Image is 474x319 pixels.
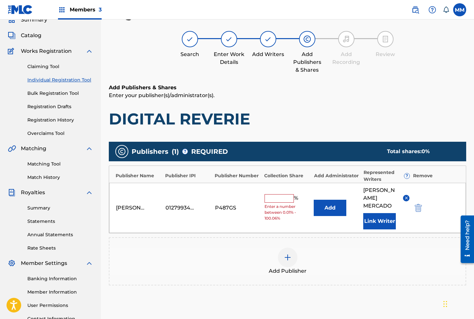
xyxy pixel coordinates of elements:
img: Matching [8,145,16,152]
div: Add Administrator [314,172,360,179]
span: % [294,194,300,203]
a: Rate Sheets [27,245,93,252]
h6: Add Publishers & Shares [109,84,466,92]
span: Member Settings [21,259,67,267]
img: help [428,6,436,14]
div: Remove [413,172,459,179]
a: Individual Registration Tool [27,77,93,83]
span: Add Publisher [269,267,307,275]
div: Publisher Number [215,172,261,179]
span: ? [182,149,188,154]
img: Works Registration [8,47,16,55]
a: User Permissions [27,302,93,309]
span: Catalog [21,32,41,39]
a: SummarySummary [8,16,47,24]
a: Claiming Tool [27,63,93,70]
a: Statements [27,218,93,225]
iframe: Chat Widget [441,288,474,319]
span: ? [404,173,409,179]
p: Enter your publisher(s)/administrator(s). [109,92,466,99]
div: Enter Work Details [213,51,245,66]
img: MLC Logo [8,5,33,14]
div: Add Publishers & Shares [291,51,323,74]
div: Represented Writers [364,169,410,183]
div: Help [426,3,439,16]
span: Publishers [132,147,168,156]
a: Banking Information [27,275,93,282]
a: Annual Statements [27,231,93,238]
a: Member Information [27,289,93,296]
img: expand [85,145,93,152]
a: Bulk Registration Tool [27,90,93,97]
span: Enter a number between 0.01% - 100.06% [265,204,311,221]
img: Royalties [8,189,16,196]
span: Members [70,6,102,13]
iframe: Resource Center [456,213,474,266]
img: search [411,6,419,14]
img: Summary [8,16,16,24]
img: add [284,254,292,261]
span: [PERSON_NAME] MERCADO [363,186,398,210]
img: Top Rightsholders [58,6,66,14]
div: Collection Share [264,172,310,179]
img: expand [85,47,93,55]
span: 0 % [422,148,430,154]
div: Add Writers [252,51,284,58]
button: Link Writer [363,213,396,229]
span: ( 1 ) [172,147,179,156]
span: Works Registration [21,47,72,55]
img: step indicator icon for Add Recording [342,35,350,43]
div: Drag [443,294,447,314]
div: Search [174,51,206,58]
img: expand [85,259,93,267]
span: 3 [99,7,102,13]
div: Publisher Name [116,172,162,179]
img: expand [85,189,93,196]
a: Registration History [27,117,93,123]
div: User Menu [453,3,466,16]
img: step indicator icon for Add Publishers & Shares [303,35,311,43]
div: Review [369,51,402,58]
span: Matching [21,145,46,152]
img: step indicator icon for Search [186,35,194,43]
img: Member Settings [8,259,16,267]
div: Add Recording [330,51,363,66]
img: Catalog [8,32,16,39]
span: Summary [21,16,47,24]
img: step indicator icon for Review [381,35,389,43]
img: step indicator icon for Add Writers [264,35,272,43]
a: Matching Tool [27,161,93,167]
img: 12a2ab48e56ec057fbd8.svg [415,204,422,212]
a: Summary [27,205,93,211]
div: Publisher IPI [165,172,211,179]
img: publishers [118,148,126,155]
div: Notifications [443,7,449,13]
span: Royalties [21,189,45,196]
img: step indicator icon for Enter Work Details [225,35,233,43]
img: remove-from-list-button [404,196,409,200]
a: CatalogCatalog [8,32,41,39]
span: REQUIRED [191,147,228,156]
button: Add [314,200,346,216]
a: Registration Drafts [27,103,93,110]
div: Total shares: [387,148,453,155]
a: Match History [27,174,93,181]
a: Public Search [409,3,422,16]
a: Overclaims Tool [27,130,93,137]
h1: DIGITAL REVERIE [109,109,466,129]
